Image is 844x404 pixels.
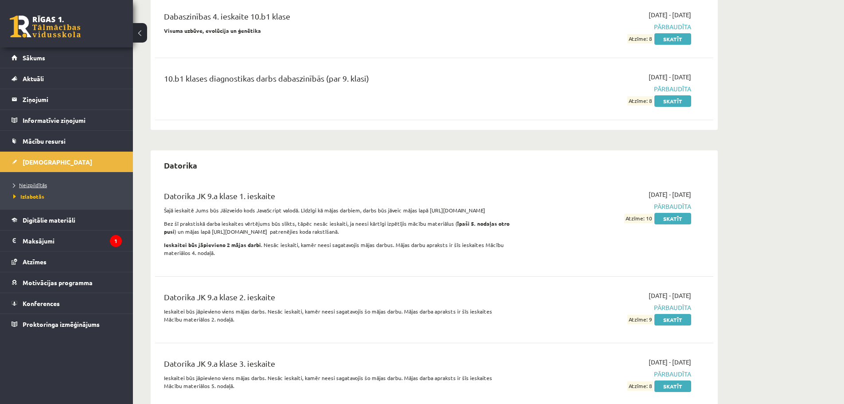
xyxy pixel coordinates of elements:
[524,84,691,94] span: Pārbaudīta
[524,202,691,211] span: Pārbaudīta
[649,291,691,300] span: [DATE] - [DATE]
[654,33,691,45] a: Skatīt
[23,75,44,82] span: Aktuāli
[23,89,122,110] legend: Ziņojumi
[627,34,653,43] span: Atzīme: 8
[23,299,60,307] span: Konferences
[12,314,122,334] a: Proktoringa izmēģinājums
[23,54,45,62] span: Sākums
[12,89,122,110] a: Ziņojumi
[164,291,511,307] div: Datorika JK 9.a klase 2. ieskaite
[23,258,47,266] span: Atzīmes
[164,241,261,248] strong: Ieskaitei būs jāpievieno 2 mājas darbi
[164,10,511,27] div: Dabaszinības 4. ieskaite 10.b1 klase
[524,303,691,312] span: Pārbaudīta
[164,72,511,89] div: 10.b1 klases diagnostikas darbs dabaszinībās (par 9. klasi)
[12,210,122,230] a: Digitālie materiāli
[23,137,66,145] span: Mācību resursi
[654,95,691,107] a: Skatīt
[12,251,122,272] a: Atzīmes
[164,220,511,235] p: Bez šī prakstiskā darba ieskaites vērtējums būs slikts, tāpēc nesāc ieskaiti, ja neesi kārtīgi iz...
[110,235,122,247] i: 1
[12,131,122,151] a: Mācību resursi
[164,27,261,34] strong: Visuma uzbūve, evolūcija un ģenētika
[12,110,122,130] a: Informatīvie ziņojumi
[164,190,511,206] div: Datorika JK 9.a klase 1. ieskaite
[524,22,691,31] span: Pārbaudīta
[13,181,124,189] a: Neizpildītās
[13,192,124,200] a: Izlabotās
[23,158,92,166] span: [DEMOGRAPHIC_DATA]
[13,193,44,200] span: Izlabotās
[164,374,511,390] p: Ieskaitei būs jāpievieno viens mājas darbs. Nesāc ieskaiti, kamēr neesi sagatavojis šo mājas darb...
[12,47,122,68] a: Sākums
[654,380,691,392] a: Skatīt
[627,315,653,324] span: Atzīme: 9
[627,381,653,391] span: Atzīme: 8
[12,293,122,314] a: Konferences
[155,155,206,176] h2: Datorika
[649,357,691,367] span: [DATE] - [DATE]
[164,220,510,235] strong: īpaši 5. nodaļas otro pusi
[654,213,691,224] a: Skatīt
[12,272,122,293] a: Motivācijas programma
[13,181,47,188] span: Neizpildītās
[164,307,511,323] p: Ieskaitei būs jāpievieno viens mājas darbs. Nesāc ieskaiti, kamēr neesi sagatavojis šo mājas darb...
[649,190,691,199] span: [DATE] - [DATE]
[23,110,122,130] legend: Informatīvie ziņojumi
[164,206,511,214] p: Šajā ieskaitē Jums būs Jāizveido kods JavaScript valodā. Līdzīgi kā mājas darbiem, darbs būs jāve...
[164,241,511,257] p: . Nesāc ieskaiti, kamēr neesi sagatavojis mājas darbus. Mājas darbu apraksts ir šīs ieskaites Māc...
[627,96,653,106] span: Atzīme: 8
[624,214,653,223] span: Atzīme: 10
[654,314,691,326] a: Skatīt
[12,152,122,172] a: [DEMOGRAPHIC_DATA]
[23,216,75,224] span: Digitālie materiāli
[23,320,100,328] span: Proktoringa izmēģinājums
[12,231,122,251] a: Maksājumi1
[524,369,691,379] span: Pārbaudīta
[23,231,122,251] legend: Maksājumi
[12,68,122,89] a: Aktuāli
[649,72,691,82] span: [DATE] - [DATE]
[10,16,81,38] a: Rīgas 1. Tālmācības vidusskola
[23,278,93,286] span: Motivācijas programma
[164,357,511,374] div: Datorika JK 9.a klase 3. ieskaite
[649,10,691,20] span: [DATE] - [DATE]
